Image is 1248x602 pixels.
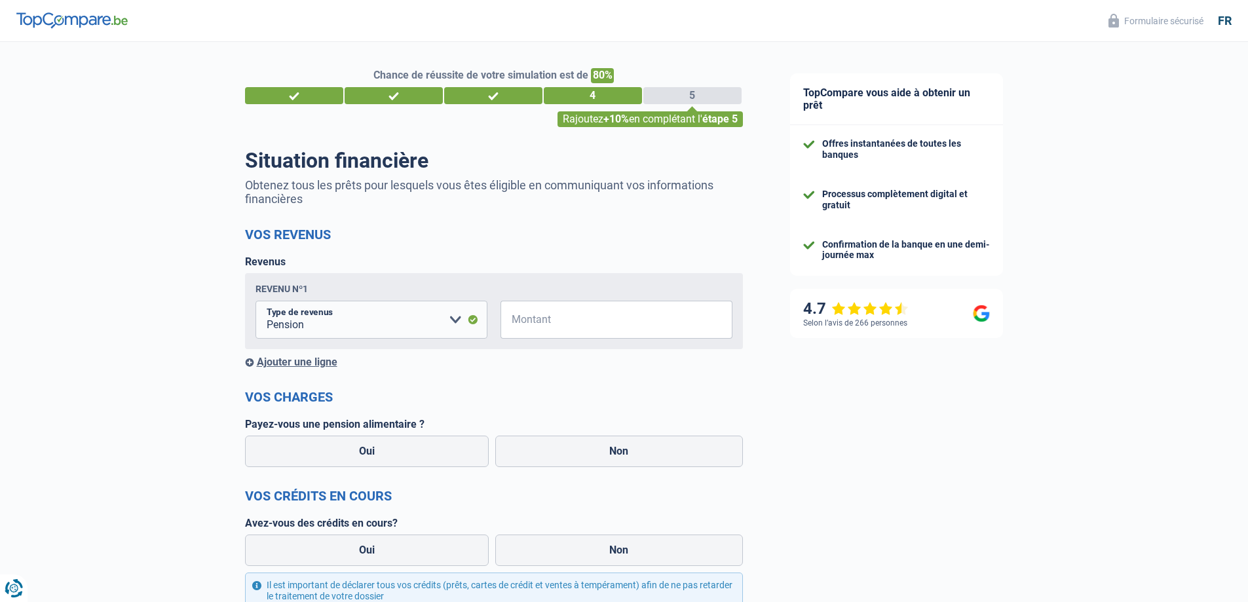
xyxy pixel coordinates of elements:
[245,227,743,242] h2: Vos revenus
[822,239,990,261] div: Confirmation de la banque en une demi-journée max
[345,87,443,104] div: 2
[245,148,743,173] h1: Situation financière
[702,113,738,125] span: étape 5
[603,113,629,125] span: +10%
[245,389,743,405] h2: Vos charges
[822,189,990,211] div: Processus complètement digital et gratuit
[245,87,343,104] div: 1
[790,73,1003,125] div: TopCompare vous aide à obtenir un prêt
[245,255,286,268] label: Revenus
[544,87,642,104] div: 4
[1218,14,1232,28] div: fr
[803,318,907,328] div: Selon l’avis de 266 personnes
[591,68,614,83] span: 80%
[245,178,743,206] p: Obtenez tous les prêts pour lesquels vous êtes éligible en communiquant vos informations financières
[245,535,489,566] label: Oui
[245,418,743,430] label: Payez-vous une pension alimentaire ?
[558,111,743,127] div: Rajoutez en complétant l'
[16,12,128,28] img: TopCompare Logo
[1101,10,1211,31] button: Formulaire sécurisé
[643,87,742,104] div: 5
[444,87,542,104] div: 3
[495,535,743,566] label: Non
[245,517,743,529] label: Avez-vous des crédits en cours?
[803,299,909,318] div: 4.7
[245,436,489,467] label: Oui
[501,301,517,339] span: €
[245,488,743,504] h2: Vos crédits en cours
[255,284,308,294] div: Revenu nº1
[495,436,743,467] label: Non
[822,138,990,160] div: Offres instantanées de toutes les banques
[373,69,588,81] span: Chance de réussite de votre simulation est de
[245,356,743,368] div: Ajouter une ligne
